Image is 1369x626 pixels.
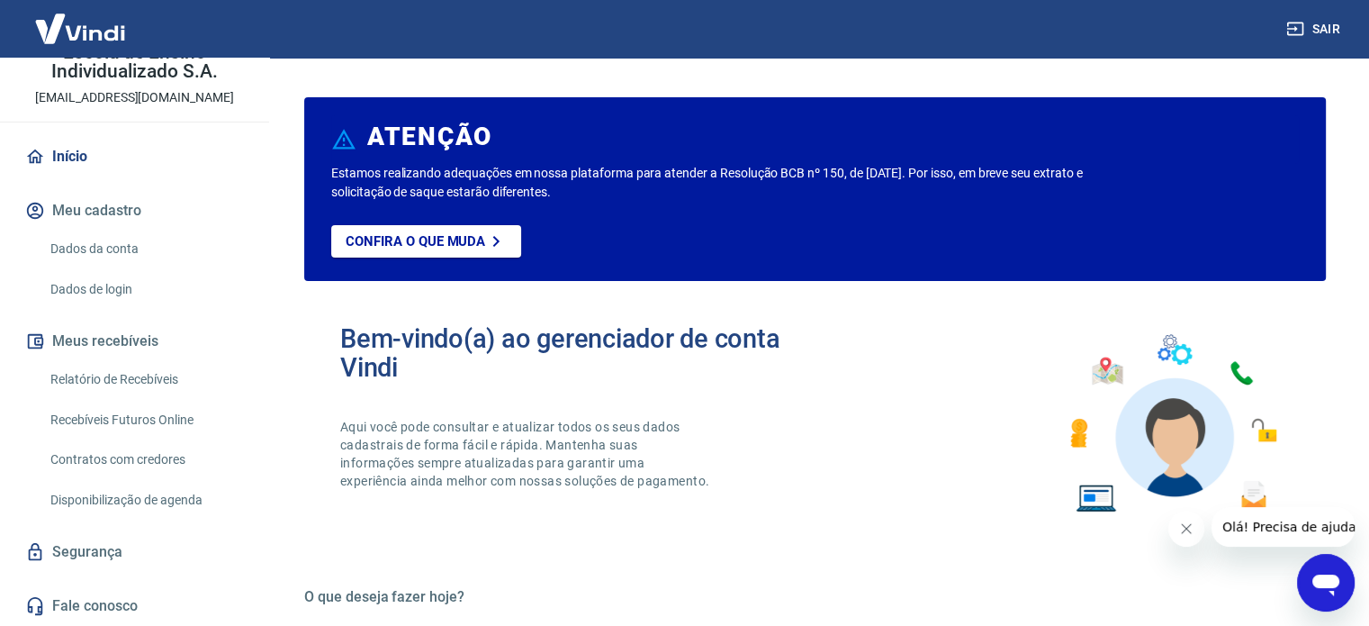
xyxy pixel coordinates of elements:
[304,588,1326,606] h5: O que deseja fazer hoje?
[43,271,248,308] a: Dados de login
[1211,507,1355,547] iframe: Mensagem da empresa
[1283,13,1347,46] button: Sair
[22,1,139,56] img: Vindi
[340,324,815,382] h2: Bem-vindo(a) ao gerenciador de conta Vindi
[14,43,255,81] p: Escola de Ensino Individualizado S.A.
[22,191,248,231] button: Meu cadastro
[11,13,151,27] span: Olá! Precisa de ajuda?
[22,137,248,177] a: Início
[346,233,485,249] p: Confira o que muda
[43,441,248,478] a: Contratos com credores
[43,231,248,268] a: Dados da conta
[340,418,713,490] p: Aqui você pode consultar e atualizar todos os seus dados cadastrais de forma fácil e rápida. Mant...
[331,164,1105,202] p: Estamos realizando adequações em nossa plataforma para atender a Resolução BCB nº 150, de [DATE]....
[43,482,248,519] a: Disponibilização de agenda
[1054,324,1290,523] img: Imagem de um avatar masculino com diversos icones exemplificando as funcionalidades do gerenciado...
[1297,554,1355,612] iframe: Botão para abrir a janela de mensagens
[35,88,234,107] p: [EMAIL_ADDRESS][DOMAIN_NAME]
[22,586,248,626] a: Fale conosco
[22,532,248,572] a: Segurança
[43,361,248,398] a: Relatório de Recebíveis
[1168,511,1204,547] iframe: Fechar mensagem
[367,128,492,146] h6: ATENÇÃO
[22,322,248,361] button: Meus recebíveis
[331,225,521,258] a: Confira o que muda
[43,402,248,439] a: Recebíveis Futuros Online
